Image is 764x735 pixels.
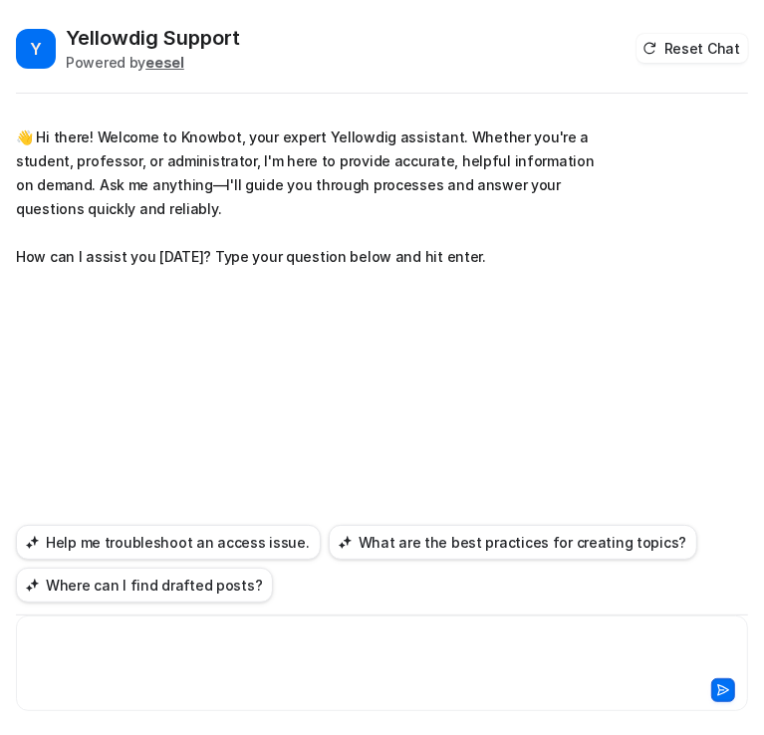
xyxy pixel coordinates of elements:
[16,29,56,69] span: Y
[145,54,184,71] b: eesel
[16,125,599,269] p: 👋 Hi there! Welcome to Knowbot, your expert Yellowdig assistant. Whether you're a student, profes...
[66,24,240,52] h2: Yellowdig Support
[16,568,273,603] button: Where can I find drafted posts?
[66,52,240,73] div: Powered by
[329,525,698,560] button: What are the best practices for creating topics?
[637,34,748,63] button: Reset Chat
[16,525,321,560] button: Help me troubleshoot an access issue.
